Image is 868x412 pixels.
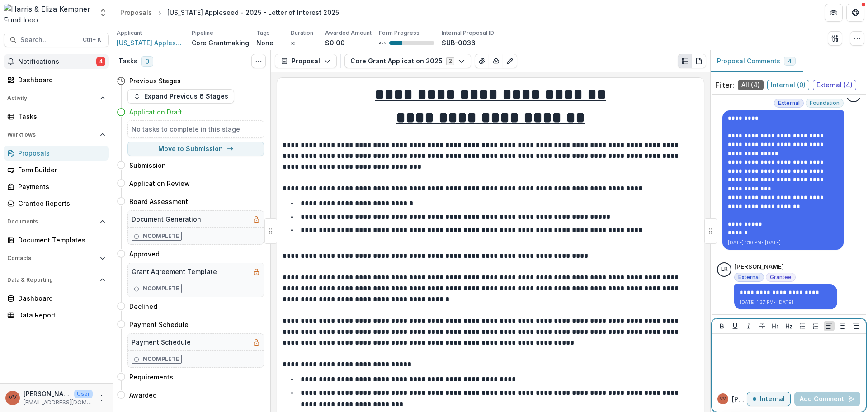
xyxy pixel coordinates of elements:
[132,267,217,276] h5: Grant Agreement Template
[117,6,156,19] a: Proposals
[846,4,864,22] button: Get Help
[344,54,471,68] button: Core Grant Application 20252
[810,321,821,331] button: Ordered List
[4,162,109,177] a: Form Builder
[715,80,734,90] p: Filter:
[4,273,109,287] button: Open Data & Reporting
[97,4,109,22] button: Open entity switcher
[4,146,109,161] a: Proposals
[850,321,861,331] button: Align Right
[4,179,109,194] a: Payments
[129,320,189,329] h4: Payment Schedule
[129,390,157,400] h4: Awarded
[7,255,96,261] span: Contacts
[117,38,184,47] a: [US_STATE] Appleseed
[167,8,339,17] div: [US_STATE] Appleseed - 2025 - Letter of Interest 2025
[442,38,476,47] p: SUB-0036
[127,142,264,156] button: Move to Submission
[743,321,754,331] button: Italicize
[4,4,93,22] img: Harris & Eliza Kempner Fund logo
[291,38,295,47] p: ∞
[4,72,109,87] a: Dashboard
[837,321,848,331] button: Align Center
[4,33,109,47] button: Search...
[20,36,77,44] span: Search...
[24,389,71,398] p: [PERSON_NAME]
[4,91,109,105] button: Open Activity
[129,107,182,117] h4: Application Draft
[129,179,190,188] h4: Application Review
[850,92,857,98] div: Lauren Scott
[7,95,96,101] span: Activity
[810,100,840,106] span: Foundation
[129,76,181,85] h4: Previous Stages
[256,29,270,37] p: Tags
[118,57,137,65] h3: Tasks
[770,321,781,331] button: Heading 1
[127,89,234,104] button: Expand Previous 6 Stages
[788,58,792,64] span: 4
[9,395,17,401] div: Vivian Victoria
[4,308,109,322] a: Data Report
[4,291,109,306] a: Dashboard
[117,29,142,37] p: Applicant
[18,235,102,245] div: Document Templates
[129,302,157,311] h4: Declined
[117,6,343,19] nav: breadcrumb
[96,57,105,66] span: 4
[738,80,764,90] span: All ( 4 )
[325,38,345,47] p: $0.00
[813,80,856,90] span: External ( 4 )
[678,54,692,68] button: Plaintext view
[129,197,188,206] h4: Board Assessment
[132,214,201,224] h5: Document Generation
[141,232,179,240] p: Incomplete
[4,251,109,265] button: Open Contacts
[18,165,102,175] div: Form Builder
[18,58,96,66] span: Notifications
[74,390,93,398] p: User
[379,29,420,37] p: Form Progress
[18,310,102,320] div: Data Report
[783,321,794,331] button: Heading 2
[7,218,96,225] span: Documents
[325,29,372,37] p: Awarded Amount
[721,266,728,272] div: Laura Robinson
[256,38,274,47] p: None
[141,284,179,293] p: Incomplete
[797,321,808,331] button: Bullet List
[4,128,109,142] button: Open Workflows
[757,321,768,331] button: Strike
[18,75,102,85] div: Dashboard
[141,355,179,363] p: Incomplete
[730,321,741,331] button: Underline
[747,392,791,406] button: Internal
[18,112,102,121] div: Tasks
[18,294,102,303] div: Dashboard
[18,199,102,208] div: Grantee Reports
[760,395,785,403] p: Internal
[24,398,93,407] p: [EMAIL_ADDRESS][DOMAIN_NAME]
[192,29,213,37] p: Pipeline
[251,54,266,68] button: Toggle View Cancelled Tasks
[18,148,102,158] div: Proposals
[379,40,386,46] p: 28 %
[81,35,103,45] div: Ctrl + K
[728,239,838,246] p: [DATE] 1:10 PM • [DATE]
[132,337,191,347] h5: Payment Schedule
[778,100,800,106] span: External
[740,299,832,306] p: [DATE] 1:37 PM • [DATE]
[4,214,109,229] button: Open Documents
[732,394,747,404] p: [PERSON_NAME]
[291,29,313,37] p: Duration
[503,54,517,68] button: Edit as form
[96,393,107,403] button: More
[129,372,173,382] h4: Requirements
[7,277,96,283] span: Data & Reporting
[442,29,494,37] p: Internal Proposal ID
[720,397,726,401] div: Vivian Victoria
[770,274,792,280] span: Grantee
[132,124,260,134] h5: No tasks to complete in this stage
[192,38,249,47] p: Core Grantmaking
